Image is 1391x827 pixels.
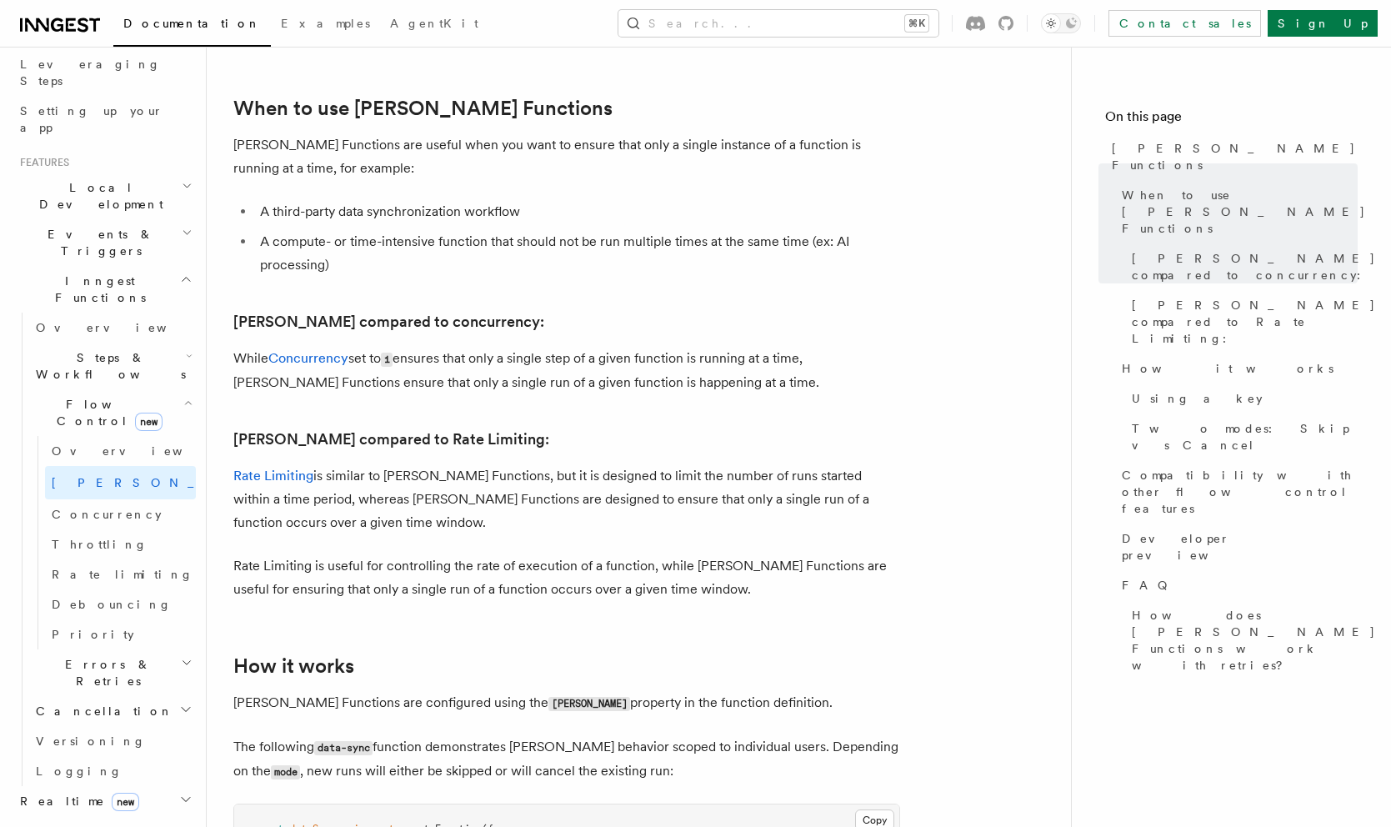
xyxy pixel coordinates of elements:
[1268,10,1378,37] a: Sign Up
[268,350,348,366] a: Concurrency
[13,219,196,266] button: Events & Triggers
[271,5,380,45] a: Examples
[13,266,196,313] button: Inngest Functions
[29,696,196,726] button: Cancellation
[1115,570,1358,600] a: FAQ
[1122,187,1366,237] span: When to use [PERSON_NAME] Functions
[1125,383,1358,413] a: Using a key
[20,58,161,88] span: Leveraging Steps
[123,17,261,30] span: Documentation
[13,173,196,219] button: Local Development
[13,49,196,96] a: Leveraging Steps
[45,466,196,499] a: [PERSON_NAME]
[45,499,196,529] a: Concurrency
[380,5,488,45] a: AgentKit
[1108,10,1261,37] a: Contact sales
[13,313,196,786] div: Inngest Functions
[1122,360,1333,377] span: How it works
[13,96,196,143] a: Setting up your app
[52,538,148,551] span: Throttling
[45,619,196,649] a: Priority
[36,764,123,778] span: Logging
[233,133,900,180] p: [PERSON_NAME] Functions are useful when you want to ensure that only a single instance of a funct...
[13,226,182,259] span: Events & Triggers
[1122,577,1176,594] span: FAQ
[13,179,182,213] span: Local Development
[29,343,196,389] button: Steps & Workflows
[29,396,183,429] span: Flow Control
[20,104,163,134] span: Setting up your app
[233,428,549,451] a: [PERSON_NAME] compared to Rate Limiting:
[271,765,300,779] code: mode
[1132,250,1376,283] span: [PERSON_NAME] compared to concurrency:
[36,321,208,334] span: Overview
[113,5,271,47] a: Documentation
[13,273,180,306] span: Inngest Functions
[112,793,139,811] span: new
[1115,524,1358,570] a: Developer preview
[548,697,630,711] code: [PERSON_NAME]
[29,703,173,719] span: Cancellation
[36,734,146,748] span: Versioning
[29,756,196,786] a: Logging
[381,353,393,367] code: 1
[45,436,196,466] a: Overview
[233,468,313,484] a: Rate Limiting
[1041,13,1081,33] button: Toggle dark mode
[255,230,900,277] li: A compute- or time-intensive function that should not be run multiple times at the same time (ex:...
[29,436,196,649] div: Flow Controlnew
[52,598,172,611] span: Debouncing
[13,156,69,169] span: Features
[1132,420,1358,454] span: Two modes: Skip vs Cancel
[29,649,196,696] button: Errors & Retries
[13,786,196,816] button: Realtimenew
[1115,353,1358,383] a: How it works
[905,15,928,32] kbd: ⌘K
[52,628,134,641] span: Priority
[45,589,196,619] a: Debouncing
[233,464,900,534] p: is similar to [PERSON_NAME] Functions, but it is designed to limit the number of runs started wit...
[52,444,223,458] span: Overview
[1125,243,1358,290] a: [PERSON_NAME] compared to concurrency:
[1115,180,1358,243] a: When to use [PERSON_NAME] Functions
[233,654,354,678] a: How it works
[255,200,900,223] li: A third-party data synchronization workflow
[1105,133,1358,180] a: [PERSON_NAME] Functions
[45,559,196,589] a: Rate limiting
[233,347,900,394] p: While set to ensures that only a single step of a given function is running at a time, [PERSON_NA...
[52,508,162,521] span: Concurrency
[1125,290,1358,353] a: [PERSON_NAME] compared to Rate Limiting:
[29,726,196,756] a: Versioning
[29,349,186,383] span: Steps & Workflows
[29,313,196,343] a: Overview
[135,413,163,431] span: new
[1125,413,1358,460] a: Two modes: Skip vs Cancel
[1132,607,1376,674] span: How does [PERSON_NAME] Functions work with retries?
[1122,467,1358,517] span: Compatibility with other flow control features
[233,735,900,784] p: The following function demonstrates [PERSON_NAME] behavior scoped to individual users. Depending ...
[1122,530,1358,564] span: Developer preview
[13,793,139,809] span: Realtime
[618,10,938,37] button: Search...⌘K
[1105,107,1358,133] h4: On this page
[45,529,196,559] a: Throttling
[233,691,900,715] p: [PERSON_NAME] Functions are configured using the property in the function definition.
[390,17,478,30] span: AgentKit
[52,568,193,581] span: Rate limiting
[314,741,373,755] code: data-sync
[29,389,196,436] button: Flow Controlnew
[1112,140,1358,173] span: [PERSON_NAME] Functions
[29,656,181,689] span: Errors & Retries
[233,310,544,333] a: [PERSON_NAME] compared to concurrency:
[1132,297,1376,347] span: [PERSON_NAME] compared to Rate Limiting:
[233,554,900,601] p: Rate Limiting is useful for controlling the rate of execution of a function, while [PERSON_NAME] ...
[1115,460,1358,524] a: Compatibility with other flow control features
[1132,390,1263,407] span: Using a key
[281,17,370,30] span: Examples
[233,97,613,120] a: When to use [PERSON_NAME] Functions
[52,476,296,489] span: [PERSON_NAME]
[1125,600,1358,680] a: How does [PERSON_NAME] Functions work with retries?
